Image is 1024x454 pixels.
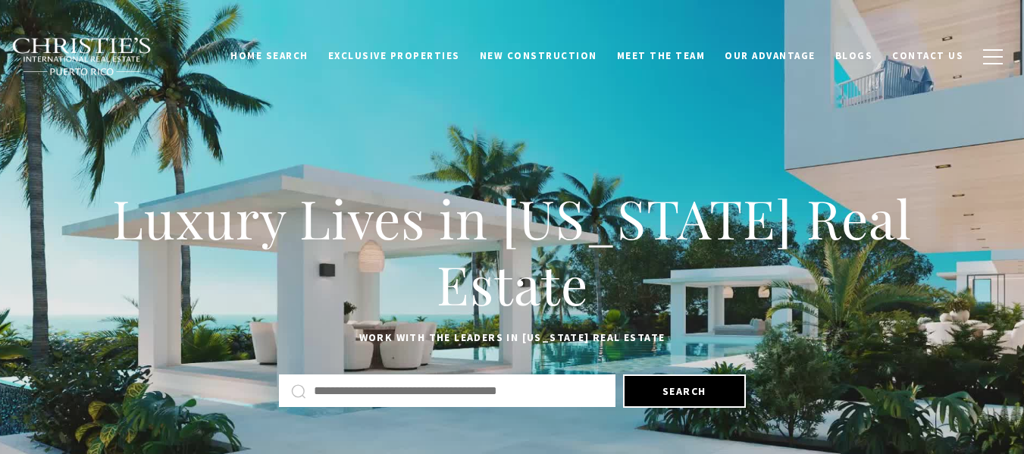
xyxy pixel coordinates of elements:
a: Blogs [825,42,883,70]
img: Christie's International Real Estate black text logo [11,37,152,77]
span: Contact Us [892,49,963,62]
a: New Construction [470,42,607,70]
button: Search [623,374,746,408]
span: Blogs [835,49,873,62]
a: Exclusive Properties [318,42,470,70]
a: Meet the Team [607,42,716,70]
a: Our Advantage [715,42,825,70]
span: Exclusive Properties [328,49,460,62]
h1: Luxury Lives in [US_STATE] Real Estate [38,185,986,318]
p: Work with the leaders in [US_STATE] Real Estate [38,329,986,347]
span: New Construction [480,49,597,62]
span: Our Advantage [725,49,816,62]
a: Home Search [221,42,318,70]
